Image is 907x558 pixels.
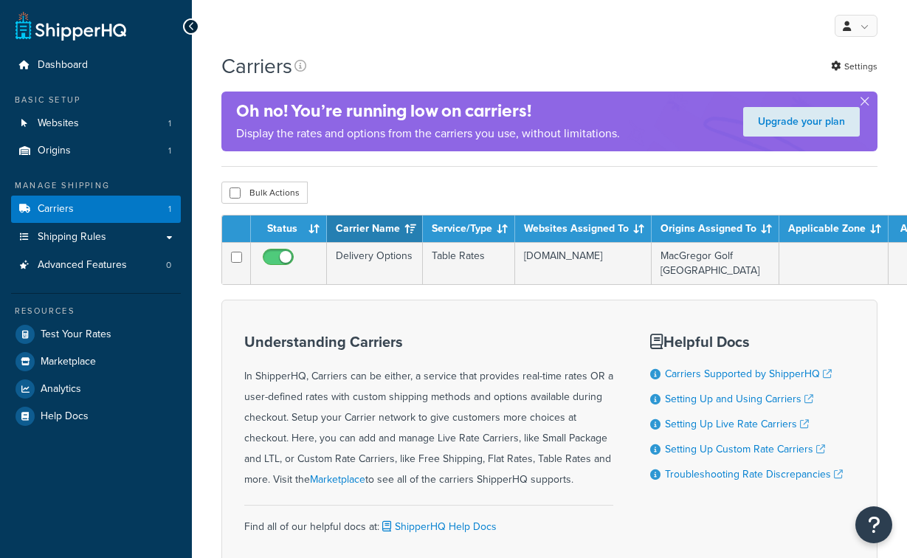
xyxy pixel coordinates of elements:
[11,94,181,106] div: Basic Setup
[11,179,181,192] div: Manage Shipping
[38,259,127,272] span: Advanced Features
[423,242,515,284] td: Table Rates
[244,505,613,537] div: Find all of our helpful docs at:
[11,110,181,137] li: Websites
[38,203,74,216] span: Carriers
[236,99,620,123] h4: Oh no! You’re running low on carriers!
[15,11,126,41] a: ShipperHQ Home
[11,196,181,223] a: Carriers 1
[11,252,181,279] li: Advanced Features
[11,376,181,402] a: Analytics
[11,137,181,165] li: Origins
[168,117,171,130] span: 1
[41,383,81,396] span: Analytics
[327,242,423,284] td: Delivery Options
[11,252,181,279] a: Advanced Features 0
[11,224,181,251] a: Shipping Rules
[38,117,79,130] span: Websites
[41,410,89,423] span: Help Docs
[310,472,365,487] a: Marketplace
[41,356,96,368] span: Marketplace
[244,334,613,490] div: In ShipperHQ, Carriers can be either, a service that provides real-time rates OR a user-defined r...
[11,52,181,79] a: Dashboard
[38,145,71,157] span: Origins
[11,403,181,430] a: Help Docs
[423,216,515,242] th: Service/Type: activate to sort column ascending
[38,59,88,72] span: Dashboard
[11,305,181,317] div: Resources
[515,242,652,284] td: [DOMAIN_NAME]
[221,52,292,80] h1: Carriers
[11,196,181,223] li: Carriers
[327,216,423,242] th: Carrier Name: activate to sort column ascending
[166,259,171,272] span: 0
[855,506,892,543] button: Open Resource Center
[11,321,181,348] a: Test Your Rates
[168,145,171,157] span: 1
[665,441,825,457] a: Setting Up Custom Rate Carriers
[251,216,327,242] th: Status: activate to sort column ascending
[652,216,779,242] th: Origins Assigned To: activate to sort column ascending
[665,391,813,407] a: Setting Up and Using Carriers
[779,216,889,242] th: Applicable Zone: activate to sort column ascending
[11,137,181,165] a: Origins 1
[665,416,809,432] a: Setting Up Live Rate Carriers
[11,348,181,375] a: Marketplace
[221,182,308,204] button: Bulk Actions
[831,56,877,77] a: Settings
[665,466,843,482] a: Troubleshooting Rate Discrepancies
[38,231,106,244] span: Shipping Rules
[236,123,620,144] p: Display the rates and options from the carriers you use, without limitations.
[11,110,181,137] a: Websites 1
[515,216,652,242] th: Websites Assigned To: activate to sort column ascending
[168,203,171,216] span: 1
[650,334,843,350] h3: Helpful Docs
[379,519,497,534] a: ShipperHQ Help Docs
[652,242,779,284] td: MacGregor Golf [GEOGRAPHIC_DATA]
[244,334,613,350] h3: Understanding Carriers
[665,366,832,382] a: Carriers Supported by ShipperHQ
[743,107,860,137] a: Upgrade your plan
[41,328,111,341] span: Test Your Rates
